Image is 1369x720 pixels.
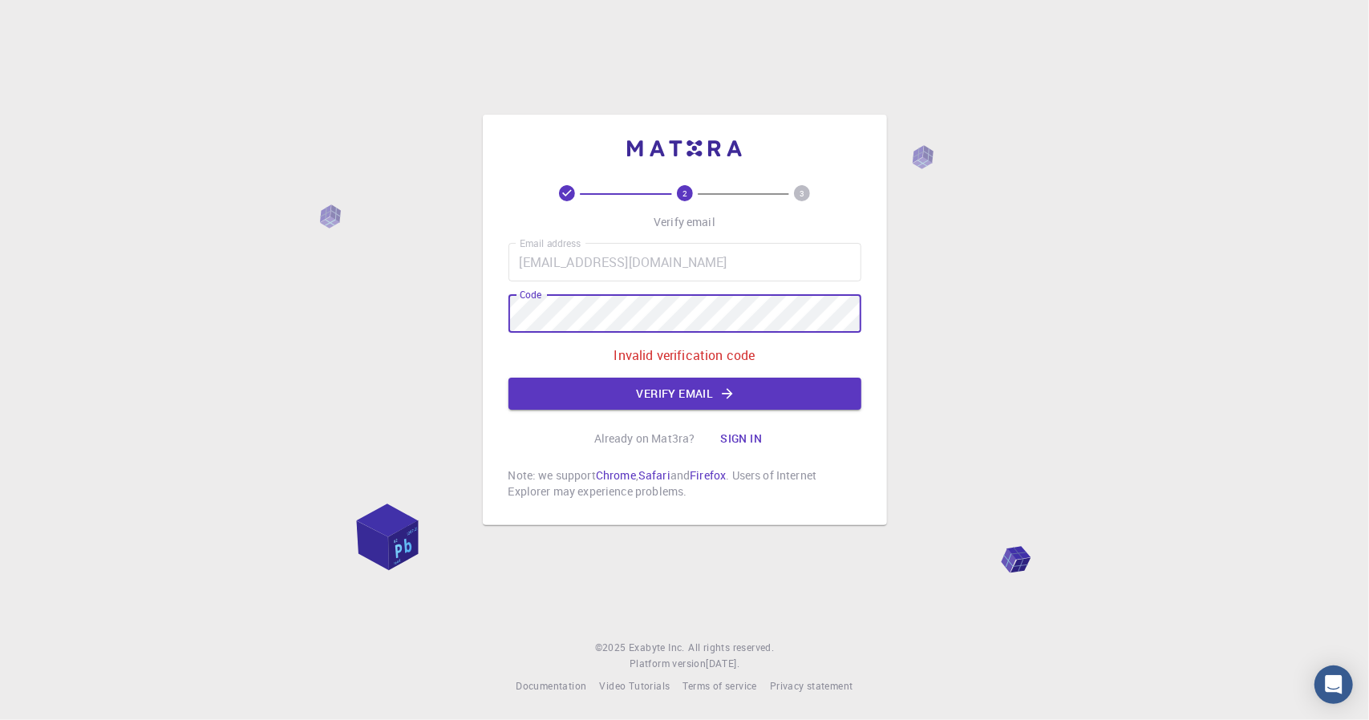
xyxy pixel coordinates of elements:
span: Terms of service [682,679,756,692]
span: Privacy statement [770,679,853,692]
span: All rights reserved. [688,640,774,656]
a: Documentation [516,678,586,694]
button: Verify email [508,378,861,410]
span: Video Tutorials [599,679,670,692]
label: Code [520,288,541,301]
button: Sign in [707,423,775,455]
a: [DATE]. [706,656,739,672]
p: Note: we support , and . Users of Internet Explorer may experience problems. [508,467,861,500]
a: Safari [638,467,670,483]
a: Privacy statement [770,678,853,694]
span: Exabyte Inc. [629,641,685,653]
span: Documentation [516,679,586,692]
span: [DATE] . [706,657,739,669]
text: 2 [682,188,687,199]
span: Platform version [630,656,706,672]
a: Video Tutorials [599,678,670,694]
label: Email address [520,237,581,250]
p: Invalid verification code [614,346,755,365]
span: © 2025 [595,640,629,656]
a: Exabyte Inc. [629,640,685,656]
a: Terms of service [682,678,756,694]
p: Verify email [654,214,715,230]
a: Firefox [690,467,726,483]
p: Already on Mat3ra? [594,431,695,447]
div: Open Intercom Messenger [1314,665,1353,704]
text: 3 [800,188,804,199]
a: Chrome [596,467,636,483]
